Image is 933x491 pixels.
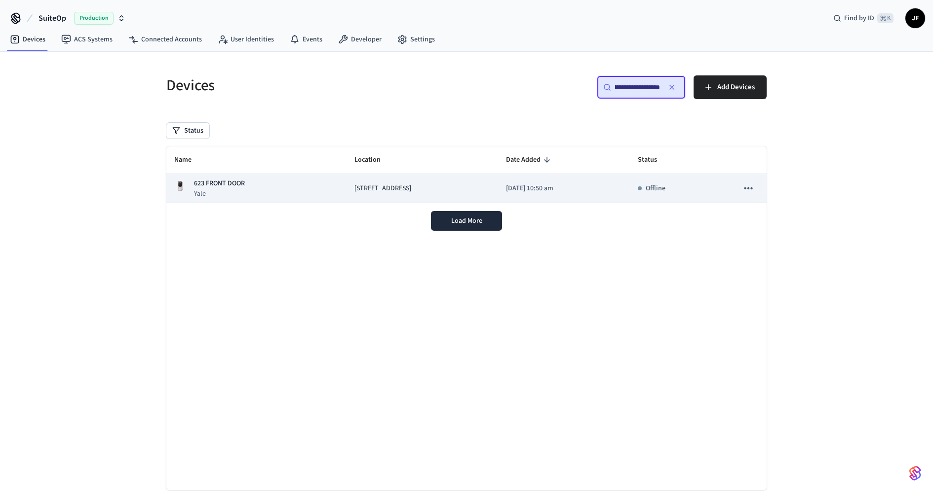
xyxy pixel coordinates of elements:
a: Events [282,31,330,48]
a: Connected Accounts [120,31,210,48]
span: Add Devices [717,81,755,94]
span: SuiteOp [39,12,66,24]
h5: Devices [166,75,461,96]
img: SeamLogoGradient.69752ec5.svg [909,465,921,481]
p: 623 FRONT DOOR [194,178,245,189]
button: Load More [431,211,502,231]
div: Find by ID⌘ K [825,9,901,27]
span: [STREET_ADDRESS] [354,183,411,194]
span: Date Added [506,152,553,168]
img: Yale Assure Touchscreen Wifi Smart Lock, Satin Nickel, Front [174,180,186,192]
span: Status [638,152,670,168]
a: Settings [389,31,443,48]
button: Status [166,123,209,139]
button: Add Devices [694,75,767,99]
table: sticky table [166,146,767,203]
a: User Identities [210,31,282,48]
span: Location [354,152,393,168]
span: Load More [451,216,482,226]
a: ACS Systems [53,31,120,48]
p: Yale [194,189,245,199]
span: ⌘ K [877,13,894,23]
span: Production [74,12,114,25]
a: Developer [330,31,389,48]
p: Offline [646,183,665,194]
a: Devices [2,31,53,48]
span: JF [906,9,924,27]
p: [DATE] 10:50 am [506,183,622,194]
span: Name [174,152,204,168]
button: JF [905,8,925,28]
span: Find by ID [844,13,874,23]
